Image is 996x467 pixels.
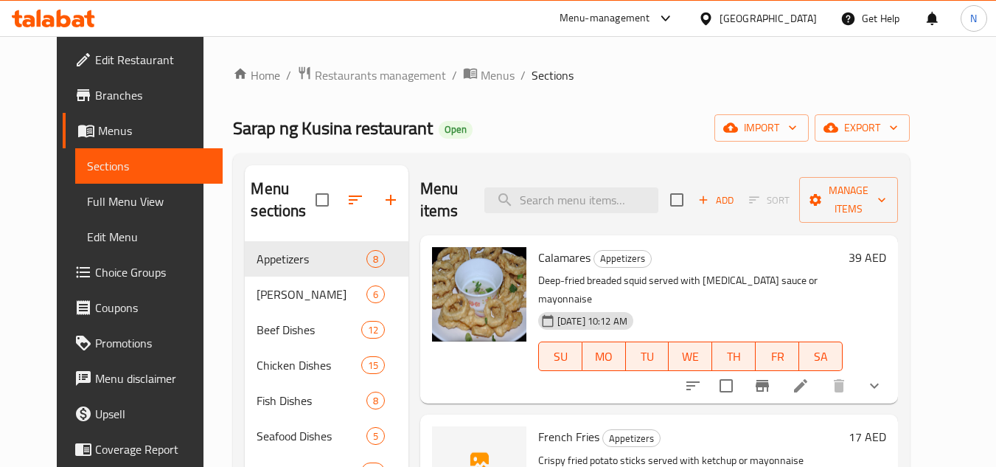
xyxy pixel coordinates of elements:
a: Home [233,66,280,84]
span: Add [696,192,736,209]
div: items [366,392,385,409]
span: 8 [367,394,384,408]
span: Sections [87,157,212,175]
span: Menus [98,122,212,139]
button: Add [692,189,739,212]
span: Select section first [739,189,799,212]
button: WE [669,342,712,371]
div: Fish Dishes8 [245,383,408,418]
img: Calamares [432,247,526,342]
span: Edit Restaurant [95,51,212,69]
h2: Menu sections [251,178,315,222]
span: Select to update [711,370,742,401]
a: Choice Groups [63,255,223,290]
h6: 17 AED [849,426,886,447]
h6: 39 AED [849,247,886,268]
span: Open [439,123,473,136]
button: SU [538,342,582,371]
a: Coverage Report [63,432,223,467]
li: / [520,66,526,84]
div: PAMELA Meals [257,286,366,303]
span: Chicken Dishes [257,356,361,374]
span: Menus [481,66,515,84]
a: Coupons [63,290,223,325]
span: Select section [661,184,692,215]
div: items [361,321,385,339]
div: [GEOGRAPHIC_DATA] [720,10,817,27]
a: Edit Restaurant [63,42,223,77]
span: TU [632,346,664,367]
button: Branch-specific-item [745,368,780,404]
span: Promotions [95,334,212,352]
span: Upsell [95,405,212,423]
button: export [815,114,910,142]
span: Select all sections [307,184,338,215]
input: search [484,187,658,213]
button: TH [712,342,756,371]
span: N [970,10,977,27]
span: [PERSON_NAME] [257,286,366,303]
span: 5 [367,429,384,443]
span: French Fries [538,426,599,448]
button: FR [756,342,799,371]
span: Beef Dishes [257,321,361,339]
a: Menus [463,66,515,85]
a: Upsell [63,396,223,432]
button: sort-choices [675,368,711,404]
span: 8 [367,252,384,266]
span: FR [762,346,793,367]
button: SA [799,342,843,371]
button: Manage items [799,177,898,223]
div: Appetizers [602,429,661,447]
div: Seafood Dishes5 [245,418,408,454]
span: Sort sections [338,182,373,218]
span: Fish Dishes [257,392,366,409]
span: Add item [692,189,739,212]
a: Menu disclaimer [63,361,223,396]
button: Add section [373,182,408,218]
a: Branches [63,77,223,113]
span: Appetizers [594,250,651,267]
a: Edit menu item [792,377,809,395]
a: Edit Menu [75,219,223,255]
a: Promotions [63,325,223,361]
li: / [452,66,457,84]
h2: Menu items [420,178,467,222]
div: Beef Dishes12 [245,312,408,347]
span: Restaurants management [315,66,446,84]
span: Choice Groups [95,263,212,281]
span: Appetizers [603,430,660,447]
a: Restaurants management [297,66,446,85]
div: Menu-management [560,10,650,27]
span: [DATE] 10:12 AM [551,314,633,328]
div: Appetizers [593,250,652,268]
a: Menus [63,113,223,148]
div: Chicken Dishes15 [245,347,408,383]
span: Calamares [538,246,591,269]
div: items [366,250,385,268]
span: TH [718,346,750,367]
span: 15 [362,359,384,373]
div: items [361,356,385,374]
span: Coupons [95,299,212,316]
span: Appetizers [257,250,366,268]
div: items [366,286,385,303]
button: MO [582,342,626,371]
div: Open [439,121,473,139]
div: [PERSON_NAME]6 [245,277,408,312]
span: Seafood Dishes [257,427,366,445]
span: SA [805,346,837,367]
span: WE [675,346,706,367]
span: Coverage Report [95,440,212,458]
button: TU [626,342,669,371]
button: show more [857,368,892,404]
svg: Show Choices [866,377,883,395]
span: export [826,119,898,137]
span: Sections [532,66,574,84]
span: Sarap ng Kusina restaurant [233,111,433,145]
a: Sections [75,148,223,184]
